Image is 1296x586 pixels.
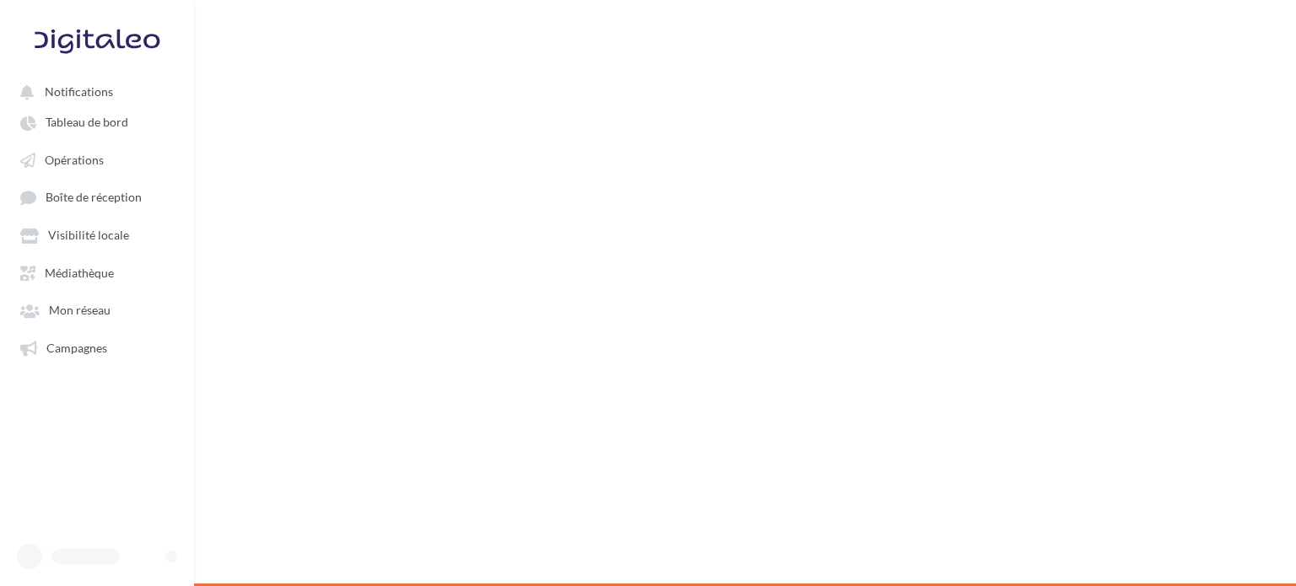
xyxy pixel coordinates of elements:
[10,106,184,137] a: Tableau de bord
[46,341,107,355] span: Campagnes
[48,228,129,243] span: Visibilité locale
[10,144,184,175] a: Opérations
[46,116,128,130] span: Tableau de bord
[10,257,184,288] a: Médiathèque
[45,84,113,99] span: Notifications
[10,219,184,250] a: Visibilité locale
[49,304,111,318] span: Mon réseau
[46,191,142,205] span: Boîte de réception
[10,332,184,363] a: Campagnes
[45,153,104,167] span: Opérations
[45,266,114,280] span: Médiathèque
[10,181,184,212] a: Boîte de réception
[10,294,184,325] a: Mon réseau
